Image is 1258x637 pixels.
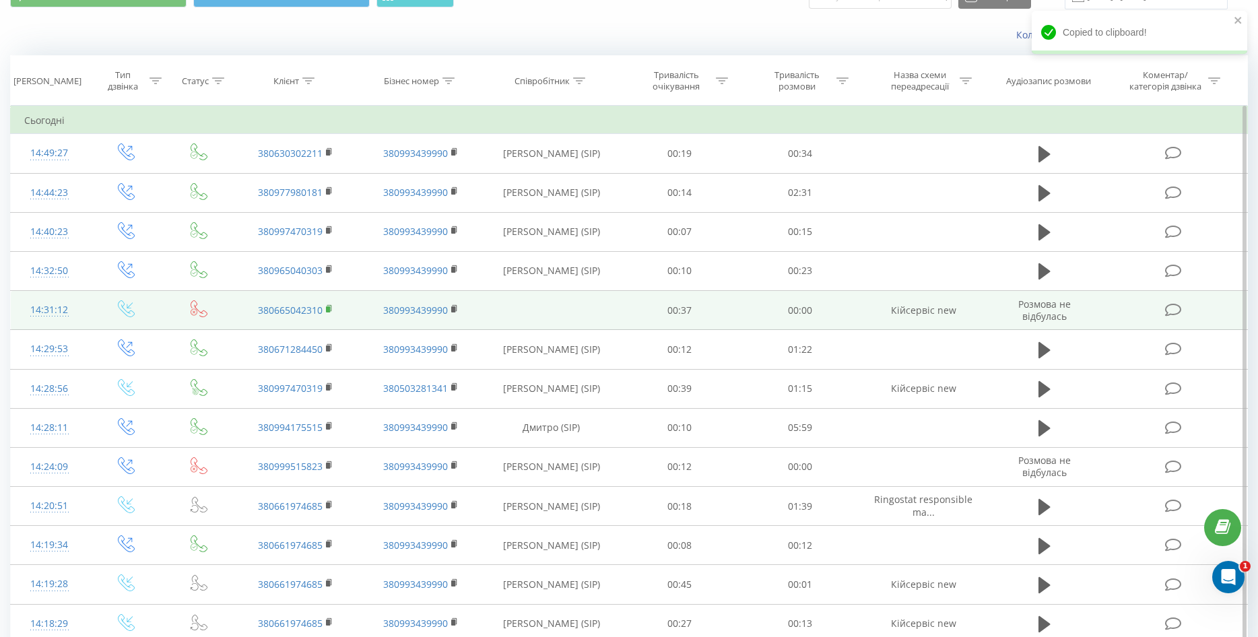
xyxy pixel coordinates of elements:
td: 00:08 [619,526,739,565]
div: 14:19:28 [24,571,74,597]
td: 00:12 [619,330,739,369]
a: 380993439990 [383,460,448,473]
a: Коли дані можуть відрізнятися вiд інших систем [1016,28,1248,41]
div: 14:44:23 [24,180,74,206]
td: 00:01 [740,565,861,604]
button: close [1234,15,1243,28]
a: 380993439990 [383,304,448,316]
td: 00:23 [740,251,861,290]
div: 14:40:23 [24,219,74,245]
a: 380661974685 [258,617,323,630]
a: 380997470319 [258,225,323,238]
div: [PERSON_NAME] [13,75,81,87]
div: 14:31:12 [24,297,74,323]
td: [PERSON_NAME] (SIP) [484,369,620,408]
td: [PERSON_NAME] (SIP) [484,212,620,251]
td: 00:15 [740,212,861,251]
td: 00:12 [740,526,861,565]
td: 00:18 [619,487,739,526]
div: Copied to clipboard! [1032,11,1247,54]
td: [PERSON_NAME] (SIP) [484,251,620,290]
td: [PERSON_NAME] (SIP) [484,134,620,173]
a: 380993439990 [383,147,448,160]
div: 14:24:09 [24,454,74,480]
a: 380661974685 [258,539,323,551]
td: [PERSON_NAME] (SIP) [484,487,620,526]
span: Розмова не відбулась [1018,454,1071,479]
div: Коментар/категорія дзвінка [1126,69,1205,92]
span: Ringostat responsible ma... [874,493,972,518]
div: 14:20:51 [24,493,74,519]
div: Аудіозапис розмови [1006,75,1091,87]
a: 380661974685 [258,500,323,512]
a: 380993439990 [383,500,448,512]
div: Назва схеми переадресації [884,69,956,92]
div: Співробітник [515,75,570,87]
td: [PERSON_NAME] (SIP) [484,447,620,486]
div: 14:28:11 [24,415,74,441]
td: 00:12 [619,447,739,486]
td: 00:07 [619,212,739,251]
a: 380671284450 [258,343,323,356]
a: 380661974685 [258,578,323,591]
a: 380999515823 [258,460,323,473]
iframe: Intercom live chat [1212,561,1245,593]
td: Сьогодні [11,107,1248,134]
td: 00:19 [619,134,739,173]
a: 380994175515 [258,421,323,434]
div: Статус [182,75,209,87]
div: 14:19:34 [24,532,74,558]
a: 380997470319 [258,382,323,395]
td: [PERSON_NAME] (SIP) [484,526,620,565]
div: Бізнес номер [384,75,439,87]
span: 1 [1240,561,1251,572]
a: 380993439990 [383,343,448,356]
div: 14:28:56 [24,376,74,402]
a: 380993439990 [383,225,448,238]
a: 380993439990 [383,578,448,591]
td: 00:37 [619,291,739,330]
td: 00:10 [619,251,739,290]
td: 00:00 [740,447,861,486]
div: Клієнт [273,75,299,87]
a: 380993439990 [383,539,448,551]
td: 00:45 [619,565,739,604]
td: 00:00 [740,291,861,330]
td: 00:14 [619,173,739,212]
td: 00:10 [619,408,739,447]
div: 14:29:53 [24,336,74,362]
a: 380993439990 [383,617,448,630]
td: Кійсервіс new [861,565,987,604]
td: Дмитро (SIP) [484,408,620,447]
td: [PERSON_NAME] (SIP) [484,565,620,604]
td: 00:34 [740,134,861,173]
div: 14:18:29 [24,611,74,637]
a: 380665042310 [258,304,323,316]
td: 05:59 [740,408,861,447]
div: Тривалість очікування [640,69,713,92]
td: 01:22 [740,330,861,369]
a: 380630302211 [258,147,323,160]
td: Кійсервіс new [861,291,987,330]
td: 00:39 [619,369,739,408]
a: 380977980181 [258,186,323,199]
div: 14:49:27 [24,140,74,166]
span: Розмова не відбулась [1018,298,1071,323]
div: Тривалість розмови [761,69,833,92]
td: [PERSON_NAME] (SIP) [484,330,620,369]
a: 380965040303 [258,264,323,277]
td: 01:15 [740,369,861,408]
a: 380993439990 [383,421,448,434]
a: 380503281341 [383,382,448,395]
div: 14:32:50 [24,258,74,284]
td: 02:31 [740,173,861,212]
td: [PERSON_NAME] (SIP) [484,173,620,212]
a: 380993439990 [383,264,448,277]
td: Кійсервіс new [861,369,987,408]
div: Тип дзвінка [100,69,146,92]
a: 380993439990 [383,186,448,199]
td: 01:39 [740,487,861,526]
